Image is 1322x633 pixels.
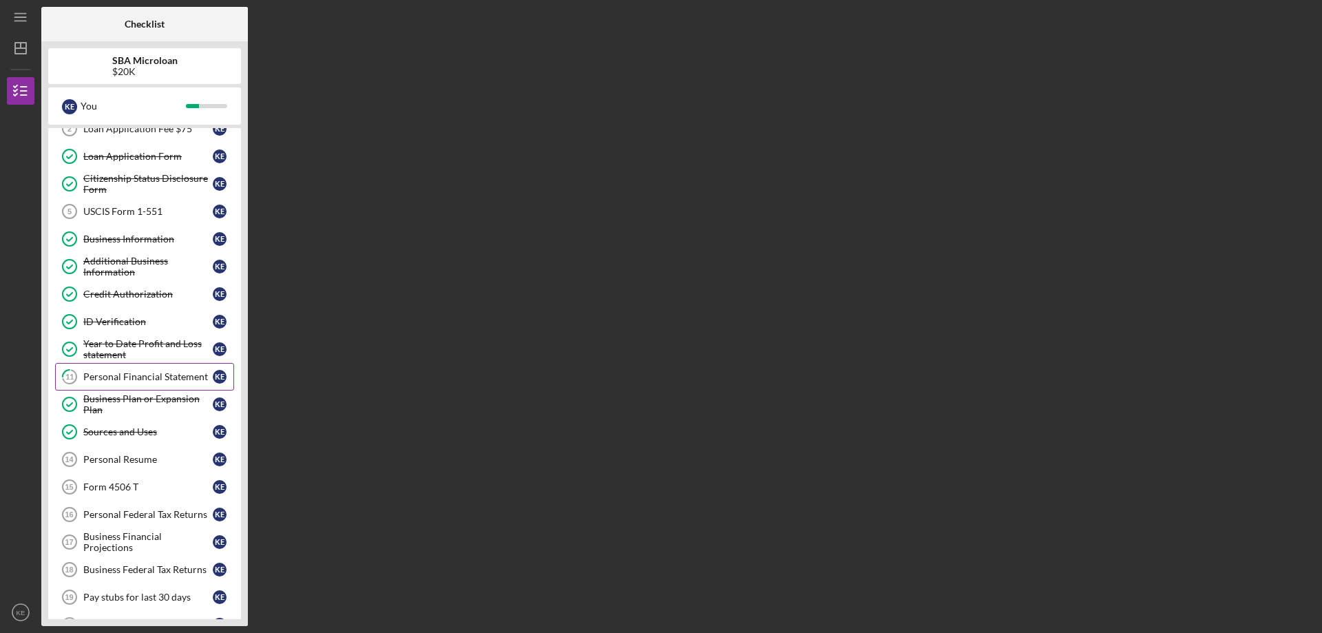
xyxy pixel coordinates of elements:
tspan: 18 [65,565,73,574]
div: ID Verification [83,316,213,327]
a: Sources and UsesKE [55,418,234,446]
div: Pay stubs for last 30 days [83,592,213,603]
div: K E [213,287,227,301]
div: K E [213,205,227,218]
div: Business Federal Tax Returns [83,564,213,575]
div: Form 4506 T [83,481,213,492]
div: USCIS Form 1-551 [83,206,213,217]
div: K E [213,370,227,384]
a: 19Pay stubs for last 30 daysKE [55,583,234,611]
a: ID VerificationKE [55,308,234,335]
div: K E [213,508,227,521]
div: Sources and Uses [83,426,213,437]
a: 18Business Federal Tax ReturnsKE [55,556,234,583]
tspan: 14 [65,455,74,464]
a: 16Personal Federal Tax ReturnsKE [55,501,234,528]
a: 17Business Financial ProjectionsKE [55,528,234,556]
a: Business InformationKE [55,225,234,253]
a: 5USCIS Form 1-551KE [55,198,234,225]
div: K E [213,425,227,439]
div: K E [213,453,227,466]
div: K E [213,397,227,411]
tspan: 17 [65,538,73,546]
div: Business Plan or Expansion Plan [83,393,213,415]
div: K E [213,342,227,356]
div: K E [213,590,227,604]
div: You [81,94,186,118]
div: Additional Business Information [83,256,213,278]
tspan: 2 [67,125,72,133]
div: K E [213,535,227,549]
div: Credit Authorization [83,289,213,300]
div: K E [213,315,227,329]
a: 11Personal Financial StatementKE [55,363,234,391]
button: KE [7,599,34,626]
div: Loan Application Form [83,151,213,162]
a: Additional Business InformationKE [55,253,234,280]
div: Business Financial Projections [83,531,213,553]
div: $20K [112,66,178,77]
div: K E [213,563,227,577]
div: K E [213,618,227,632]
div: Business Information [83,234,213,245]
tspan: 19 [65,593,73,601]
a: Year to Date Profit and Loss statementKE [55,335,234,363]
a: 14Personal ResumeKE [55,446,234,473]
div: Personal Federal Tax Returns [83,509,213,520]
a: Citizenship Status Disclosure FormKE [55,170,234,198]
a: Credit AuthorizationKE [55,280,234,308]
tspan: 5 [67,207,72,216]
a: Loan Application FormKE [55,143,234,170]
a: 2Loan Application Fee $75KE [55,115,234,143]
tspan: 16 [65,510,73,519]
a: 15Form 4506 TKE [55,473,234,501]
text: KE [17,609,25,616]
div: K E [213,122,227,136]
div: K E [213,232,227,246]
div: Personal Financial Statement [83,371,213,382]
tspan: 15 [65,483,73,491]
div: K E [213,260,227,273]
div: K E [213,149,227,163]
b: Checklist [125,19,165,30]
div: Citizenship Status Disclosure Form [83,173,213,195]
div: Year to Date Profit and Loss statement [83,338,213,360]
a: Business Plan or Expansion PlanKE [55,391,234,418]
b: SBA Microloan [112,55,178,66]
div: K E [213,177,227,191]
div: Loan Application Fee $75 [83,123,213,134]
div: K E [62,99,77,114]
div: Personal Resume [83,454,213,465]
div: K E [213,480,227,494]
tspan: 11 [65,373,74,382]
